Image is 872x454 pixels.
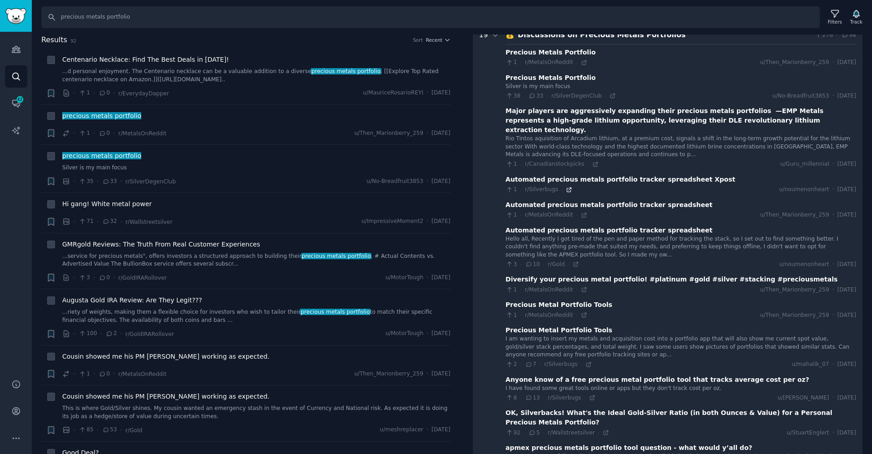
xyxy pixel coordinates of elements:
input: Search Keyword [41,6,820,28]
span: 8 [505,394,517,402]
span: u/MotorTough [386,330,424,338]
span: · [426,89,428,97]
div: Precious Metal Portfolio Tools [505,326,612,335]
a: Cousin showed me his PM [PERSON_NAME] working as expected. [62,392,269,401]
span: · [426,370,428,378]
span: 35 [79,178,94,186]
span: u/StuartEnglert [787,429,829,437]
span: u/[PERSON_NAME] [778,394,829,402]
span: · [520,59,521,66]
div: Discussions on Precious Metals Portfolios [518,30,811,41]
span: · [520,187,521,193]
span: · [598,429,599,436]
a: ...d personal enjoyment. The Centenario necklace can be a valuable addition to a diverseprecious ... [62,68,451,84]
span: · [97,217,99,227]
a: This is where Gold/Silver shines. My cousin wanted an emergency stash in the event of Currency an... [62,405,451,420]
span: · [120,217,122,227]
span: Results [41,35,67,46]
span: r/Silverbugs [548,395,581,401]
span: · [584,395,585,401]
span: · [97,177,99,186]
span: u/ImpressiveMoment2 [362,217,423,226]
span: · [576,286,578,293]
span: · [576,312,578,318]
span: · [74,369,75,379]
div: Diversify your precious metal portfolio! #platinum #gold #silver #stacking #preciousmetals [505,275,837,284]
span: · [543,395,545,401]
span: [DATE] [431,217,450,226]
span: · [832,59,834,67]
span: · [74,177,75,186]
span: · [520,161,521,168]
span: 1 [505,211,517,219]
span: [DATE] [837,59,856,67]
span: 7 [525,360,536,369]
div: Automated precious metals portfolio tracker spreadsheet [505,226,713,235]
span: 3 [79,274,90,282]
div: Automated precious metals portfolio tracker spreadsheet [505,200,713,210]
span: · [74,217,75,227]
span: r/EverydayDapper [118,90,169,97]
span: 0 [99,274,110,282]
span: · [520,286,521,293]
div: apmex precious metals portfolio tool question - what would y’all do? [505,443,752,453]
span: · [113,273,115,282]
span: · [93,369,95,379]
span: Recent [426,37,442,43]
span: · [561,187,563,193]
span: [DATE] [431,129,450,138]
span: · [543,261,545,267]
div: Major players are aggressively expanding their precious metals portfolios —EMP Metals represents ... [505,106,856,135]
span: r/GoldIRARollover [118,275,167,281]
div: Filters [828,19,842,25]
span: 5 [528,429,540,437]
span: 53 [102,426,117,434]
span: 💰 [505,30,515,39]
span: · [576,59,578,66]
span: · [832,92,834,100]
span: 1 [505,286,517,294]
span: · [524,429,525,436]
span: r/MetalsOnReddit [525,312,573,318]
span: 1 [505,59,517,67]
span: [DATE] [431,178,450,186]
span: · [520,312,521,318]
a: GMRgold Reviews: The Truth From Real Customer Experiences [62,240,260,249]
span: · [832,311,834,320]
a: Hi gang! White metal power [62,199,152,209]
span: r/MetalsOnReddit [118,371,166,377]
a: 42 [5,92,27,114]
span: u/MotorTough [386,274,424,282]
span: 1 [79,89,90,97]
span: 1 [79,129,90,138]
span: 2 [105,330,117,338]
span: 3 [505,261,517,269]
a: ...riety of weights, making them a flexible choice for investors who wish to tailor theirprecious... [62,308,451,324]
span: · [520,395,521,401]
span: [DATE] [431,89,450,97]
span: [DATE] [837,160,856,168]
span: precious metals portfolio [61,152,142,159]
span: · [113,89,115,98]
div: Precious Metal Portfolio Tools [505,300,612,310]
span: · [588,161,589,168]
div: Automated precious metals portfolio tracker spreadsheet Xpost [505,175,735,184]
span: · [120,329,122,339]
span: Augusta Gold IRA Review: Are They Legit??? [62,296,202,305]
span: u/Guru_millennial [780,160,829,168]
span: · [74,425,75,435]
div: Track [850,19,862,25]
span: 1 [505,186,517,194]
span: [DATE] [431,274,450,282]
span: r/Gold [125,427,142,434]
span: 1 [505,311,517,320]
span: · [74,329,75,339]
span: · [832,211,834,219]
span: u/Then_Marionberry_259 [354,370,423,378]
a: precious metals portfolio [62,151,141,161]
span: · [543,429,545,436]
span: r/Silverbugs [525,186,558,192]
span: u/MauriceRosarioREYI [363,89,423,97]
a: Cousin showed me his PM [PERSON_NAME] working as expected. [62,352,269,361]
